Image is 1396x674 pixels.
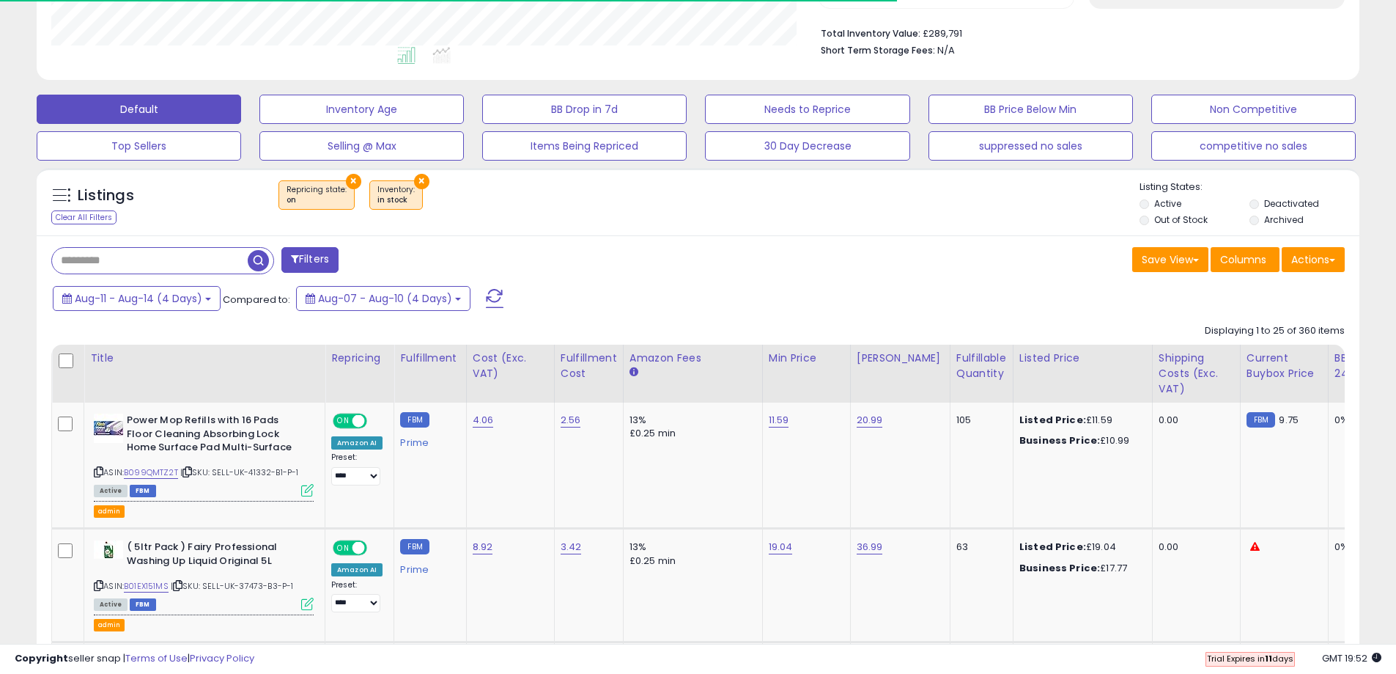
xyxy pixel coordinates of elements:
b: Total Inventory Value: [821,27,920,40]
div: Repricing [331,351,388,366]
a: 11.59 [769,413,789,428]
div: 0% [1334,414,1383,427]
span: | SKU: SELL-UK-37473-B3-P-1 [171,580,294,592]
div: 63 [956,541,1002,554]
div: Fulfillment [400,351,459,366]
span: Compared to: [223,293,290,307]
label: Out of Stock [1154,213,1208,226]
b: Business Price: [1019,433,1100,447]
small: FBM [400,539,429,554]
button: × [346,174,361,189]
label: Active [1154,197,1181,210]
div: Prime [400,431,454,449]
button: Default [37,95,241,124]
div: 13% [629,541,751,554]
span: All listings currently available for purchase on Amazon [94,598,128,611]
div: £10.99 [1019,434,1141,447]
div: 105 [956,414,1002,427]
div: Shipping Costs (Exc. VAT) [1159,351,1234,397]
button: admin [94,619,125,631]
h5: Listings [78,186,134,206]
span: FBM [130,598,156,611]
button: Save View [1132,247,1208,272]
div: Preset: [331,453,383,486]
img: 51R42Rt-44L._SL40_.jpg [94,414,123,443]
a: B099QMTZ2T [124,466,178,479]
span: Aug-07 - Aug-10 (4 Days) [318,291,452,306]
span: OFF [365,415,388,428]
div: £11.59 [1019,414,1141,427]
button: Columns [1211,247,1279,272]
button: × [414,174,429,189]
b: Power Mop Refills with 16 Pads Floor Cleaning Absorbing Lock Home Surface Pad Multi-Surface [127,414,305,458]
div: 13% [629,414,751,427]
a: 2.56 [561,413,581,428]
small: FBM [1247,412,1275,428]
a: Privacy Policy [190,651,254,665]
a: 4.06 [473,413,494,428]
button: Aug-11 - Aug-14 (4 Days) [53,286,221,311]
img: 31MAobpxSqL._SL40_.jpg [94,541,123,559]
label: Deactivated [1264,197,1319,210]
button: Actions [1282,247,1345,272]
span: Aug-11 - Aug-14 (4 Days) [75,291,202,306]
p: Listing States: [1140,180,1359,194]
div: 0.00 [1159,414,1229,427]
div: Clear All Filters [51,210,117,224]
a: 36.99 [857,540,883,554]
div: £19.04 [1019,541,1141,554]
label: Archived [1264,213,1304,226]
button: Inventory Age [259,95,464,124]
a: Terms of Use [125,651,188,665]
div: BB Share 24h. [1334,351,1388,381]
button: BB Drop in 7d [482,95,687,124]
a: 20.99 [857,413,883,428]
b: Listed Price: [1019,540,1086,554]
div: Current Buybox Price [1247,351,1322,381]
span: ON [334,542,352,554]
b: 11 [1265,653,1272,664]
div: Fulfillable Quantity [956,351,1007,381]
div: Fulfillment Cost [561,351,617,381]
button: competitive no sales [1151,131,1356,161]
div: Cost (Exc. VAT) [473,351,548,381]
div: Amazon AI [331,436,383,450]
button: Non Competitive [1151,95,1356,124]
span: Repricing state : [287,184,347,206]
button: Aug-07 - Aug-10 (4 Days) [296,286,470,311]
div: on [287,195,347,205]
span: OFF [365,542,388,554]
a: 8.92 [473,540,493,554]
button: suppressed no sales [928,131,1133,161]
a: B01EX151MS [124,580,169,593]
button: Filters [281,247,339,273]
span: 9.75 [1279,413,1299,427]
div: [PERSON_NAME] [857,351,944,366]
small: Amazon Fees. [629,366,638,379]
div: ASIN: [94,414,314,495]
button: Top Sellers [37,131,241,161]
b: Business Price: [1019,561,1100,575]
button: admin [94,505,125,518]
b: Short Term Storage Fees: [821,44,935,56]
div: £0.25 min [629,427,751,440]
small: FBM [400,412,429,428]
div: Amazon AI [331,563,383,576]
span: 2025-08-15 19:52 GMT [1322,651,1381,665]
li: £289,791 [821,23,1334,41]
button: 30 Day Decrease [705,131,909,161]
div: £17.77 [1019,562,1141,575]
span: ON [334,415,352,428]
b: Listed Price: [1019,413,1086,427]
div: £0.25 min [629,554,751,568]
span: | SKU: SELL-UK-41332-B1-P-1 [180,466,299,478]
div: 0.00 [1159,541,1229,554]
button: Selling @ Max [259,131,464,161]
button: Items Being Repriced [482,131,687,161]
span: FBM [130,485,156,497]
b: ( 5ltr Pack ) Fairy Professional Washing Up Liquid Original 5L [127,541,305,571]
div: Title [90,351,319,366]
div: Prime [400,558,454,576]
span: All listings currently available for purchase on Amazon [94,485,128,497]
a: 3.42 [561,540,582,554]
